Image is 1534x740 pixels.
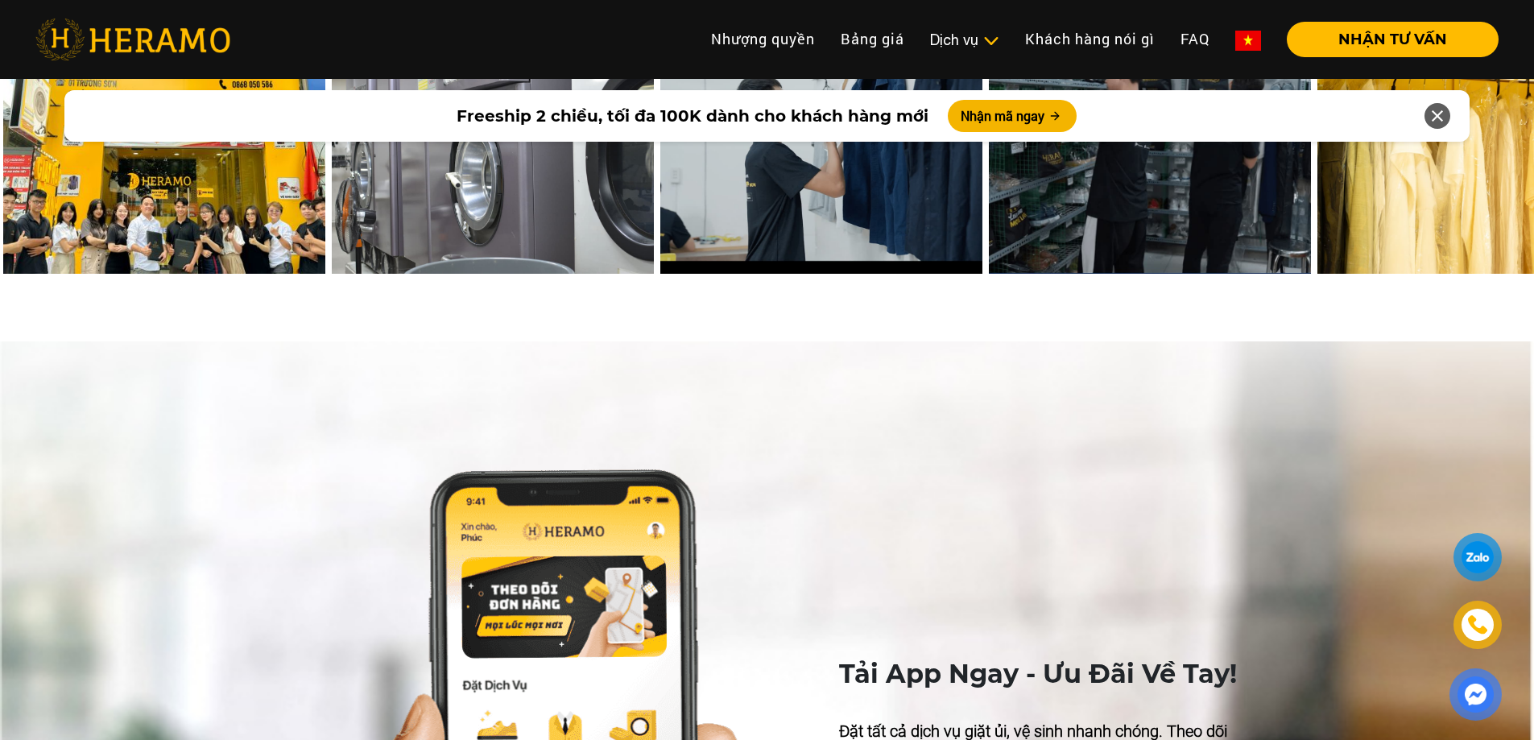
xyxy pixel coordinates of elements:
[839,655,1251,693] p: Tải App Ngay - Ưu Đãi Về Tay!
[1287,22,1499,57] button: NHẬN TƯ VẤN
[982,33,999,49] img: subToggleIcon
[698,22,828,56] a: Nhượng quyền
[930,29,999,51] div: Dịch vụ
[1012,22,1168,56] a: Khách hàng nói gì
[1274,32,1499,47] a: NHẬN TƯ VẤN
[1467,614,1488,635] img: phone-icon
[457,104,928,128] span: Freeship 2 chiều, tối đa 100K dành cho khách hàng mới
[828,22,917,56] a: Bảng giá
[35,19,230,60] img: heramo-logo.png
[1168,22,1222,56] a: FAQ
[1456,603,1499,647] a: phone-icon
[1235,31,1261,51] img: vn-flag.png
[948,100,1077,132] button: Nhận mã ngay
